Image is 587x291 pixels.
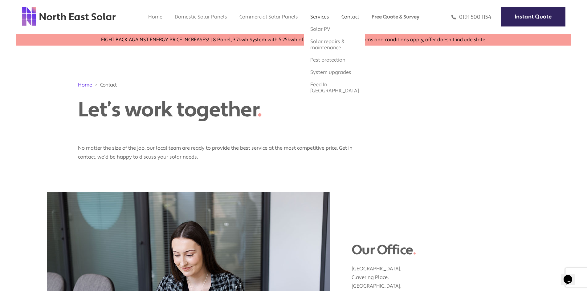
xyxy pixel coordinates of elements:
[257,97,262,123] span: .
[175,14,227,20] a: Domestic Solar Panels
[501,7,565,26] a: Instant Quote
[451,14,456,21] img: phone icon
[78,138,355,161] p: No matter the size of the job, our local team are ready to provide the best service at the most c...
[100,81,117,88] span: Contact
[22,6,116,26] img: north east solar logo
[239,14,298,20] a: Commercial Solar Panels
[561,266,581,285] iframe: chat widget
[95,81,98,88] img: 211688_forward_arrow_icon.svg
[341,14,359,20] a: Contact
[310,57,345,63] a: Pest protection
[310,14,329,20] a: Services
[413,241,416,259] span: .
[372,14,419,20] a: Free Quote & Survey
[352,242,540,258] h2: Our Office
[148,14,162,20] a: Home
[310,81,359,94] a: Feed In [GEOGRAPHIC_DATA]
[310,26,330,32] a: Solar PV
[310,69,351,75] a: System upgrades
[310,38,344,51] a: Solar repairs & maintenance
[78,98,309,122] h1: Let’s work together
[451,14,491,21] a: 0191 500 1154
[78,82,92,88] a: Home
